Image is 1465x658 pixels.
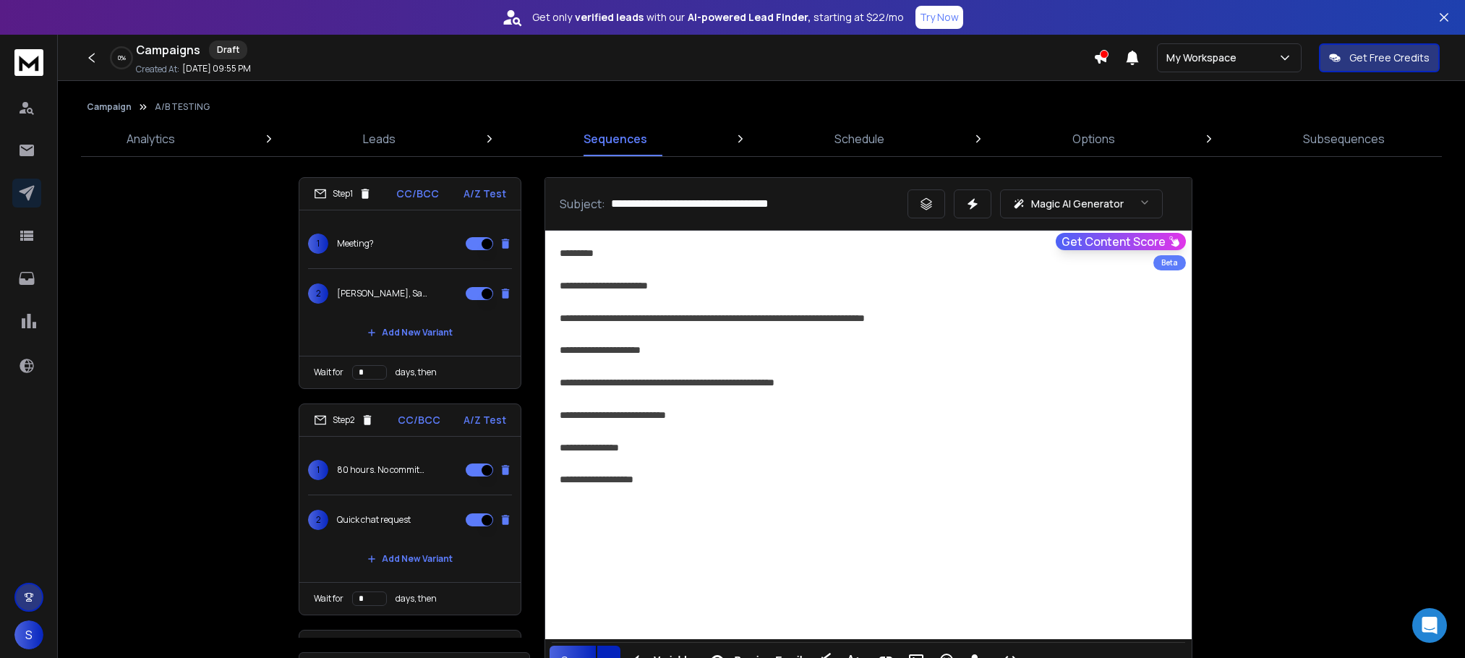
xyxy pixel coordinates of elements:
[308,234,328,254] span: 1
[136,41,200,59] h1: Campaigns
[834,130,884,148] p: Schedule
[1349,51,1430,65] p: Get Free Credits
[1294,121,1393,156] a: Subsequences
[1319,43,1440,72] button: Get Free Credits
[396,593,437,604] p: days, then
[14,620,43,649] button: S
[299,403,521,615] li: Step2CC/BCCA/Z Test180 hours. No commitment.2Quick chat requestAdd New VariantWait fordays, then
[299,177,521,389] li: Step1CC/BCCA/Z Test1Meeting?2[PERSON_NAME], Say "yes" to connectAdd New VariantWait fordays, then
[14,49,43,76] img: logo
[182,63,251,74] p: [DATE] 09:55 PM
[398,413,440,427] p: CC/BCC
[575,10,644,25] strong: verified leads
[826,121,893,156] a: Schedule
[314,593,343,604] p: Wait for
[1064,121,1124,156] a: Options
[1072,130,1115,148] p: Options
[532,10,904,25] p: Get only with our starting at $22/mo
[308,460,328,480] span: 1
[337,514,411,526] p: Quick chat request
[575,121,656,156] a: Sequences
[337,238,374,249] p: Meeting?
[1153,255,1186,270] div: Beta
[584,130,647,148] p: Sequences
[464,413,506,427] p: A/Z Test
[155,101,210,113] p: A/B TESTING
[1056,233,1186,250] button: Get Content Score
[308,510,328,530] span: 2
[337,288,430,299] p: [PERSON_NAME], Say "yes" to connect
[1412,608,1447,643] div: Open Intercom Messenger
[396,187,439,201] p: CC/BCC
[314,414,374,427] div: Step 2
[136,64,179,75] p: Created At:
[356,544,464,573] button: Add New Variant
[127,130,175,148] p: Analytics
[354,121,404,156] a: Leads
[1000,189,1163,218] button: Magic AI Generator
[1303,130,1385,148] p: Subsequences
[920,10,959,25] p: Try Now
[363,130,396,148] p: Leads
[464,187,506,201] p: A/Z Test
[560,195,605,213] p: Subject:
[396,367,437,378] p: days, then
[209,40,247,59] div: Draft
[688,10,811,25] strong: AI-powered Lead Finder,
[314,187,372,200] div: Step 1
[337,464,430,476] p: 80 hours. No commitment.
[915,6,963,29] button: Try Now
[1166,51,1242,65] p: My Workspace
[314,367,343,378] p: Wait for
[118,121,184,156] a: Analytics
[118,54,126,62] p: 0 %
[356,318,464,347] button: Add New Variant
[1031,197,1124,211] p: Magic AI Generator
[87,101,132,113] button: Campaign
[308,283,328,304] span: 2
